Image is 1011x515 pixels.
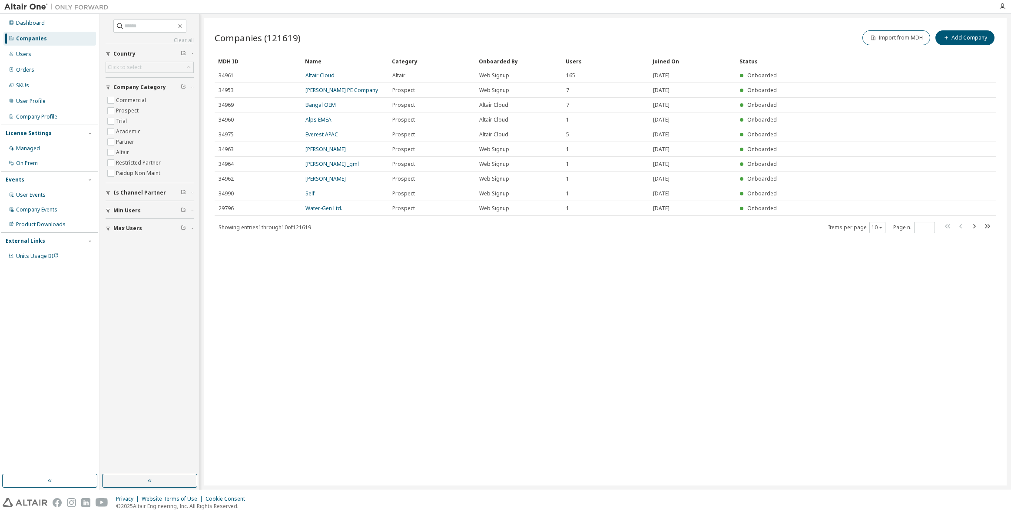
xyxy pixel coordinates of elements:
span: 34963 [219,146,234,153]
a: Water-Gen Ltd. [305,205,342,212]
div: MDH ID [218,54,298,68]
a: [PERSON_NAME] [305,175,346,182]
span: 34964 [219,161,234,168]
span: 1 [566,175,569,182]
span: Onboarded [747,145,777,153]
span: Page n. [893,222,935,233]
div: Click to select [106,62,193,73]
label: Trial [116,116,129,126]
a: [PERSON_NAME] PE Company [305,86,378,94]
span: 34990 [219,190,234,197]
span: Altair Cloud [479,102,508,109]
span: [DATE] [653,161,670,168]
span: 1 [566,116,569,123]
div: Joined On [653,54,733,68]
img: linkedin.svg [81,498,90,507]
span: Showing entries 1 through 10 of 121619 [219,224,311,231]
a: Alps EMEA [305,116,331,123]
a: Everest APAC [305,131,338,138]
div: License Settings [6,130,52,137]
div: Company Profile [16,113,57,120]
span: Min Users [113,207,141,214]
span: Prospect [392,87,415,94]
span: [DATE] [653,190,670,197]
label: Altair [116,147,131,158]
span: Prospect [392,102,415,109]
span: Clear filter [181,50,186,57]
span: Clear filter [181,189,186,196]
div: Dashboard [16,20,45,26]
span: Company Category [113,84,166,91]
span: Prospect [392,131,415,138]
button: Country [106,44,194,63]
span: [DATE] [653,131,670,138]
label: Partner [116,137,136,147]
span: [DATE] [653,175,670,182]
div: Companies [16,35,47,42]
button: Max Users [106,219,194,238]
span: Prospect [392,190,415,197]
label: Paidup Non Maint [116,168,162,178]
span: 1 [566,205,569,212]
span: 34953 [219,87,234,94]
a: [PERSON_NAME] [305,145,346,153]
span: [DATE] [653,72,670,79]
span: Max Users [113,225,142,232]
button: Min Users [106,201,194,220]
div: Company Events [16,206,57,213]
span: Items per page [828,222,885,233]
label: Prospect [116,106,140,116]
span: Onboarded [747,160,777,168]
span: 34975 [219,131,234,138]
span: 34960 [219,116,234,123]
span: Onboarded [747,175,777,182]
span: Web Signup [479,161,509,168]
span: [DATE] [653,116,670,123]
span: [DATE] [653,146,670,153]
div: External Links [6,238,45,244]
span: Onboarded [747,86,777,94]
span: 5 [566,131,569,138]
label: Restricted Partner [116,158,162,168]
div: SKUs [16,82,29,89]
span: 1 [566,146,569,153]
span: Onboarded [747,101,777,109]
a: Bangal OEM [305,101,336,109]
div: Users [566,54,646,68]
button: Is Channel Partner [106,183,194,202]
div: Managed [16,145,40,152]
div: Name [305,54,385,68]
span: 34962 [219,175,234,182]
div: Events [6,176,24,183]
button: Company Category [106,78,194,97]
button: 10 [872,224,883,231]
div: Product Downloads [16,221,66,228]
img: youtube.svg [96,498,108,507]
p: © 2025 Altair Engineering, Inc. All Rights Reserved. [116,502,250,510]
span: Web Signup [479,175,509,182]
div: Website Terms of Use [142,495,206,502]
button: Add Company [935,30,994,45]
span: Clear filter [181,84,186,91]
span: Altair [392,72,405,79]
span: 34969 [219,102,234,109]
label: Commercial [116,95,148,106]
button: Import from MDH [862,30,930,45]
span: Web Signup [479,87,509,94]
a: [PERSON_NAME] _gml [305,160,359,168]
span: Onboarded [747,72,777,79]
span: Units Usage BI [16,252,59,260]
span: Altair Cloud [479,116,508,123]
span: 29796 [219,205,234,212]
span: Is Channel Partner [113,189,166,196]
span: Prospect [392,161,415,168]
div: Orders [16,66,34,73]
div: Cookie Consent [206,495,250,502]
span: 7 [566,102,569,109]
img: instagram.svg [67,498,76,507]
span: 1 [566,161,569,168]
span: Onboarded [747,190,777,197]
label: Academic [116,126,142,137]
span: 7 [566,87,569,94]
span: Clear filter [181,225,186,232]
